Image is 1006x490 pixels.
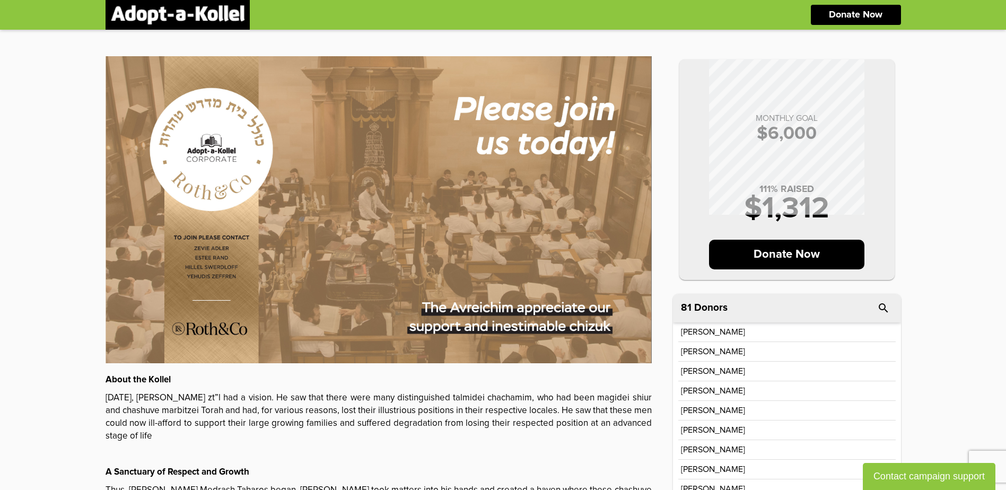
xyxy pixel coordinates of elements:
[111,5,244,24] img: logonobg.png
[877,302,890,314] i: search
[681,367,745,375] p: [PERSON_NAME]
[106,468,249,477] strong: A Sanctuary of Respect and Growth
[829,10,882,20] p: Donate Now
[709,240,864,269] p: Donate Now
[681,406,745,415] p: [PERSON_NAME]
[681,303,692,313] span: 81
[690,125,884,143] p: $
[681,465,745,474] p: [PERSON_NAME]
[863,463,995,490] button: Contact campaign support
[681,328,745,336] p: [PERSON_NAME]
[106,375,171,384] strong: About the Kollel
[694,303,728,313] p: Donors
[690,114,884,122] p: MONTHLY GOAL
[681,347,745,356] p: [PERSON_NAME]
[681,426,745,434] p: [PERSON_NAME]
[106,392,652,443] p: [DATE], [PERSON_NAME] zt”l had a vision. He saw that there were many distinguished talmidei chach...
[681,387,745,395] p: [PERSON_NAME]
[681,445,745,454] p: [PERSON_NAME]
[106,56,652,363] img: v293ENngFW.sGZY7yaiE1.jpg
